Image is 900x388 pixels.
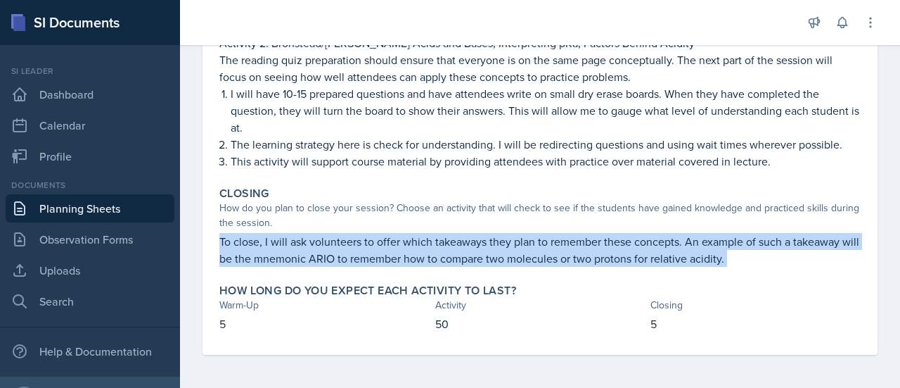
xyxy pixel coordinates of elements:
p: 5 [219,315,430,332]
p: To close, I will ask volunteers to offer which takeaways they plan to remember these concepts. An... [219,233,861,267]
p: 50 [435,315,645,332]
a: Search [6,287,174,315]
a: Calendar [6,111,174,139]
div: Si leader [6,65,174,77]
div: Documents [6,179,174,192]
a: Uploads [6,256,174,284]
p: 5 [650,315,861,332]
div: Closing [650,298,861,313]
div: Help & Documentation [6,337,174,365]
a: Planning Sheets [6,194,174,223]
label: Closing [219,187,269,201]
a: Dashboard [6,80,174,108]
a: Profile [6,142,174,170]
label: How long do you expect each activity to last? [219,284,516,298]
p: This activity will support course material by providing attendees with practice over material cov... [231,153,861,170]
div: Activity [435,298,645,313]
p: The reading quiz preparation should ensure that everyone is on the same page conceptually. The ne... [219,51,861,85]
div: Warm-Up [219,298,430,313]
div: How do you plan to close your session? Choose an activity that will check to see if the students ... [219,201,861,230]
p: The learning strategy here is check for understanding. I will be redirecting questions and using ... [231,136,861,153]
p: I will have 10-15 prepared questions and have attendees write on small dry erase boards. When the... [231,85,861,136]
a: Observation Forms [6,225,174,254]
